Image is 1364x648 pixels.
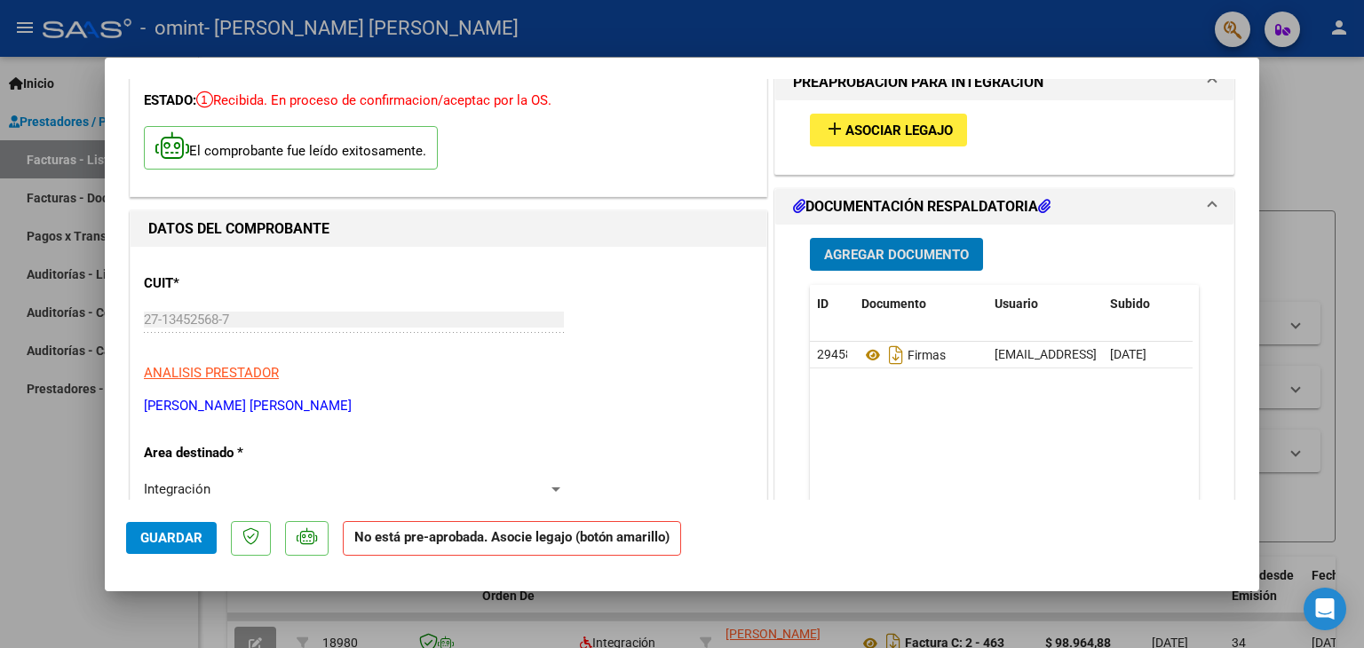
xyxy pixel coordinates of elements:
[817,347,852,361] span: 29458
[775,189,1233,225] mat-expansion-panel-header: DOCUMENTACIÓN RESPALDATORIA
[144,92,196,108] span: ESTADO:
[343,521,681,556] strong: No está pre-aprobada. Asocie legajo (botón amarillo)
[1110,296,1150,311] span: Subido
[861,296,926,311] span: Documento
[995,347,1296,361] span: [EMAIL_ADDRESS][DOMAIN_NAME] - [PERSON_NAME]
[810,238,983,271] button: Agregar Documento
[884,341,908,369] i: Descargar documento
[144,365,279,381] span: ANALISIS PRESTADOR
[144,443,327,463] p: Area destinado *
[793,72,1043,93] h1: PREAPROBACIÓN PARA INTEGRACION
[1304,588,1346,630] div: Open Intercom Messenger
[144,126,438,170] p: El comprobante fue leído exitosamente.
[144,481,210,497] span: Integración
[861,348,946,362] span: Firmas
[987,285,1103,323] datatable-header-cell: Usuario
[775,65,1233,100] mat-expansion-panel-header: PREAPROBACIÓN PARA INTEGRACION
[1110,347,1146,361] span: [DATE]
[793,196,1051,217] h1: DOCUMENTACIÓN RESPALDATORIA
[148,220,329,237] strong: DATOS DEL COMPROBANTE
[845,122,953,138] span: Asociar Legajo
[144,273,327,294] p: CUIT
[775,100,1233,174] div: PREAPROBACIÓN PARA INTEGRACION
[144,396,753,416] p: [PERSON_NAME] [PERSON_NAME]
[824,118,845,139] mat-icon: add
[824,247,969,263] span: Agregar Documento
[817,296,829,311] span: ID
[810,114,967,146] button: Asociar Legajo
[854,285,987,323] datatable-header-cell: Documento
[196,92,551,108] span: Recibida. En proceso de confirmacion/aceptac por la OS.
[140,530,202,546] span: Guardar
[1103,285,1192,323] datatable-header-cell: Subido
[1192,285,1281,323] datatable-header-cell: Acción
[126,522,217,554] button: Guardar
[810,285,854,323] datatable-header-cell: ID
[775,225,1233,593] div: DOCUMENTACIÓN RESPALDATORIA
[995,296,1038,311] span: Usuario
